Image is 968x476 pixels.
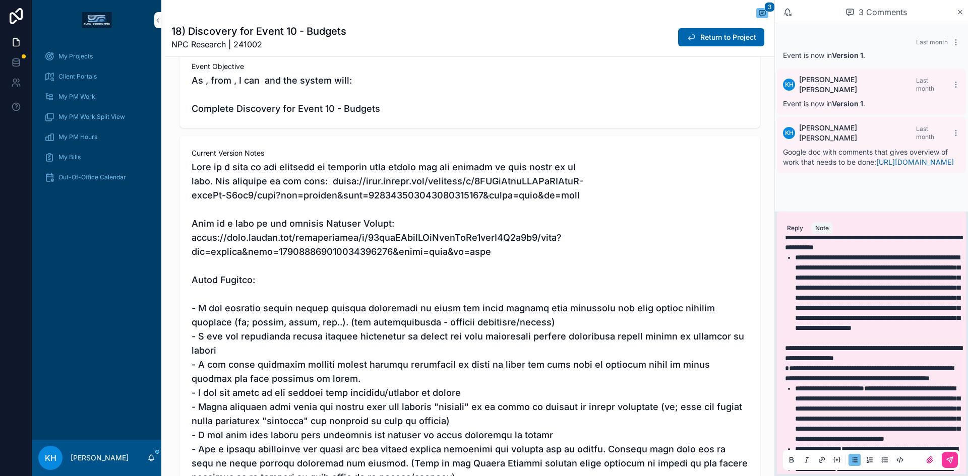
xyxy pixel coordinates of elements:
strong: Version 1 [832,51,863,59]
span: NPC Research | 241002 [171,38,346,50]
p: [PERSON_NAME] [71,453,129,463]
div: scrollable content [32,40,161,199]
span: Return to Project [700,32,756,42]
button: Reply [783,222,807,234]
span: Last month [916,125,934,141]
span: [PERSON_NAME] [PERSON_NAME] [799,123,916,143]
h1: 18) Discovery for Event 10 - Budgets [171,24,346,38]
span: As , from , I can and the system will: Complete Discovery for Event 10 - Budgets [192,74,748,116]
span: Google doc with comments that gives overview of work that needs to be done: [783,148,954,166]
span: Last month [916,38,948,46]
span: [PERSON_NAME] [PERSON_NAME] [799,75,916,95]
span: My Projects [58,52,93,60]
a: My PM Hours [38,128,155,146]
span: My PM Work Split View [58,113,125,121]
span: Current Version Notes [192,148,748,158]
span: Out-Of-Office Calendar [58,173,126,181]
span: Client Portals [58,73,97,81]
span: Event is now in . [783,99,865,108]
span: Event Objective [192,61,748,72]
button: Note [811,222,833,234]
span: 3 Comments [859,6,907,18]
a: Out-Of-Office Calendar [38,168,155,186]
img: App logo [82,12,112,28]
span: Event is now in . [783,51,865,59]
a: My PM Work [38,88,155,106]
span: KH [785,129,794,137]
strong: Version 1 [832,99,863,108]
span: 3 [764,2,775,12]
a: [URL][DOMAIN_NAME] [876,158,954,166]
span: My Bills [58,153,81,161]
a: My Bills [38,148,155,166]
a: My Projects [38,47,155,65]
a: My PM Work Split View [38,108,155,126]
span: Last month [916,77,934,92]
button: 3 [756,8,768,20]
span: My PM Hours [58,133,97,141]
a: Client Portals [38,67,155,86]
span: KH [785,81,794,89]
span: My PM Work [58,93,95,101]
div: Note [815,224,829,232]
button: Return to Project [678,28,764,46]
span: KH [45,452,56,464]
